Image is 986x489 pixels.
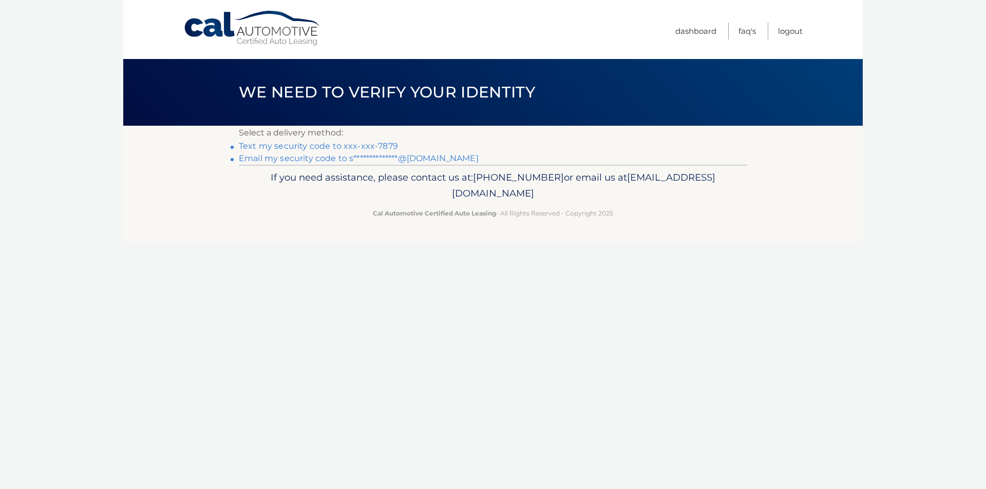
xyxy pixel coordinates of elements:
[675,23,716,40] a: Dashboard
[239,83,535,102] span: We need to verify your identity
[239,126,747,140] p: Select a delivery method:
[245,169,741,202] p: If you need assistance, please contact us at: or email us at
[473,171,564,183] span: [PHONE_NUMBER]
[245,208,741,219] p: - All Rights Reserved - Copyright 2025
[373,209,496,217] strong: Cal Automotive Certified Auto Leasing
[183,10,322,47] a: Cal Automotive
[738,23,756,40] a: FAQ's
[239,141,398,151] a: Text my security code to xxx-xxx-7879
[778,23,803,40] a: Logout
